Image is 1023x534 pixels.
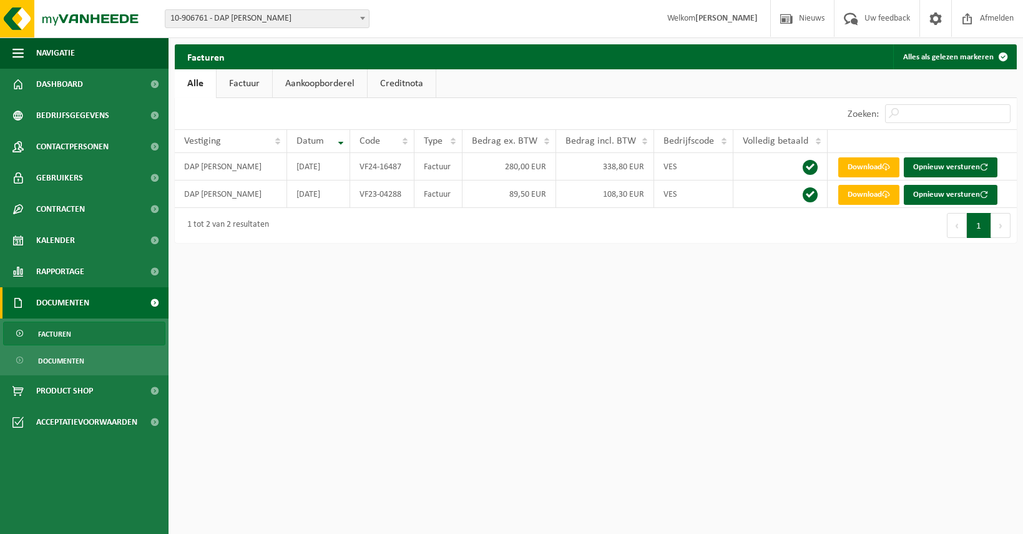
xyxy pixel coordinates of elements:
span: Code [360,136,380,146]
span: Navigatie [36,37,75,69]
a: Documenten [3,349,165,372]
td: Factuur [414,153,463,180]
td: VES [654,153,733,180]
h2: Facturen [175,44,237,69]
span: Bedrijfscode [663,136,714,146]
span: Product Shop [36,375,93,407]
span: Contracten [36,194,85,225]
label: Zoeken: [848,109,879,119]
button: Opnieuw versturen [904,157,997,177]
button: 1 [967,213,991,238]
button: Alles als gelezen markeren [893,44,1016,69]
button: Opnieuw versturen [904,185,997,205]
td: DAP [PERSON_NAME] [175,153,287,180]
span: Documenten [36,287,89,319]
span: Bedrag ex. BTW [472,136,537,146]
a: Factuur [217,69,272,98]
span: Kalender [36,225,75,256]
td: [DATE] [287,180,350,208]
a: Alle [175,69,216,98]
span: Bedrijfsgegevens [36,100,109,131]
span: Dashboard [36,69,83,100]
span: Volledig betaald [743,136,808,146]
span: Datum [296,136,324,146]
span: 10-906761 - DAP SANDER MOERMAN - HOUTHULST [165,9,370,28]
span: Type [424,136,443,146]
span: Facturen [38,322,71,346]
td: VES [654,180,733,208]
td: VF24-16487 [350,153,415,180]
span: 10-906761 - DAP SANDER MOERMAN - HOUTHULST [165,10,369,27]
span: Vestiging [184,136,221,146]
button: Previous [947,213,967,238]
span: Contactpersonen [36,131,109,162]
a: Download [838,157,899,177]
button: Next [991,213,1011,238]
span: Documenten [38,349,84,373]
div: 1 tot 2 van 2 resultaten [181,214,269,237]
td: [DATE] [287,153,350,180]
span: Bedrag incl. BTW [565,136,636,146]
td: 89,50 EUR [463,180,556,208]
td: Factuur [414,180,463,208]
span: Gebruikers [36,162,83,194]
td: 108,30 EUR [556,180,654,208]
td: 338,80 EUR [556,153,654,180]
a: Aankoopborderel [273,69,367,98]
td: 280,00 EUR [463,153,556,180]
td: DAP [PERSON_NAME] [175,180,287,208]
a: Facturen [3,322,165,345]
a: Creditnota [368,69,436,98]
td: VF23-04288 [350,180,415,208]
a: Download [838,185,899,205]
span: Rapportage [36,256,84,287]
strong: [PERSON_NAME] [695,14,758,23]
span: Acceptatievoorwaarden [36,407,137,438]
